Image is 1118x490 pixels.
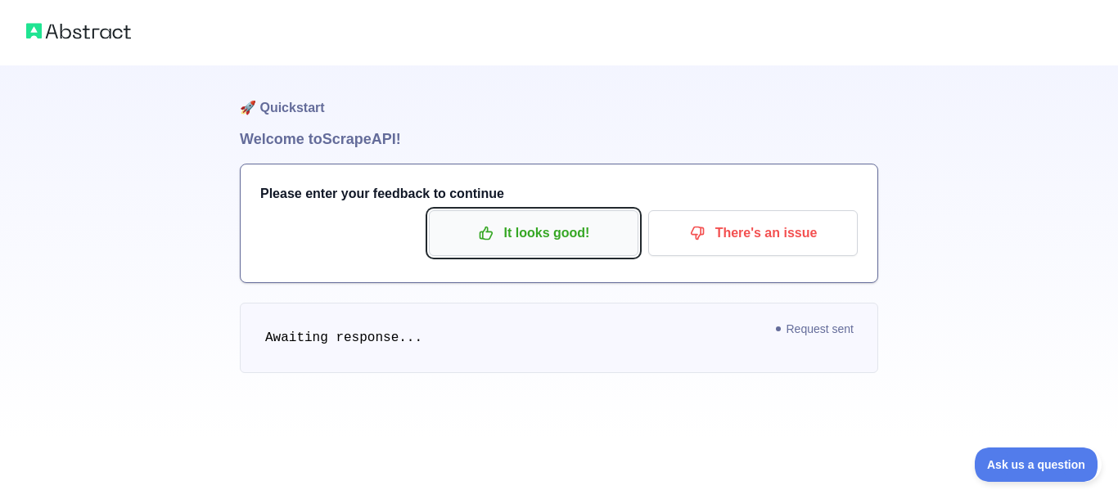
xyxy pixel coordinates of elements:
[240,128,878,151] h1: Welcome to Scrape API!
[429,210,638,256] button: It looks good!
[260,184,858,204] h3: Please enter your feedback to continue
[26,20,131,43] img: Abstract logo
[265,330,422,345] span: Awaiting response...
[660,219,845,247] p: There's an issue
[975,447,1102,482] iframe: Toggle Customer Support
[240,65,878,128] h1: 🚀 Quickstart
[648,210,858,256] button: There's an issue
[769,319,863,339] span: Request sent
[441,219,626,247] p: It looks good!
